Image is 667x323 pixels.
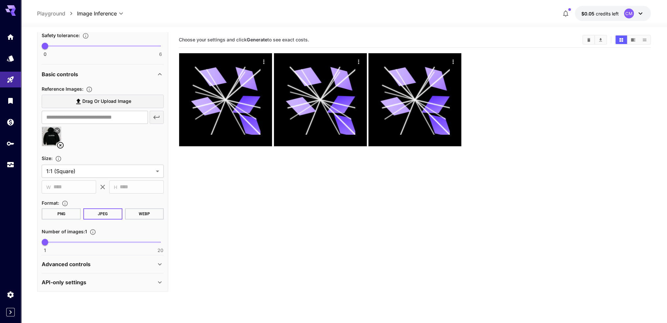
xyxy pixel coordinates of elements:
span: 1 [44,247,46,254]
p: Basic controls [42,70,78,78]
span: Image Inference [77,10,117,17]
span: H [114,183,117,191]
button: Clear All [583,35,594,44]
div: Settings [7,290,14,299]
button: Show media in video view [627,35,639,44]
button: WEBP [125,208,164,219]
span: 0 [44,51,47,58]
div: Actions [448,57,458,66]
button: Choose the file format for the output image. [59,200,71,207]
span: 1:1 (Square) [46,167,153,175]
span: Size : [42,155,52,161]
div: Home [7,33,14,41]
span: Format : [42,200,59,206]
div: API Keys [7,139,14,148]
span: 6 [159,51,162,58]
div: Advanced controls [42,256,164,272]
button: Expand sidebar [6,308,15,316]
button: Specify how many images to generate in a single request. Each image generation will be charged se... [87,229,99,235]
p: Advanced controls [42,260,91,268]
span: Reference Images : [42,86,83,92]
button: Download All [595,35,606,44]
button: Show media in grid view [615,35,627,44]
span: Safety tolerance : [42,33,80,38]
button: JPEG [83,208,122,219]
div: $0.05 [581,10,619,17]
div: Clear AllDownload All [582,35,607,45]
label: Drag or upload image [42,95,164,108]
div: Models [7,52,14,60]
div: Actions [354,57,364,66]
button: Adjust the dimensions of the generated image by specifying its width and height in pixels, or sel... [52,155,64,162]
span: Number of images : 1 [42,229,87,234]
div: Wallet [7,118,14,126]
button: PNG [42,208,81,219]
div: API-only settings [42,274,164,290]
div: CM [624,9,634,18]
div: Playground [7,74,14,82]
button: Show media in list view [639,35,650,44]
button: Controls the tolerance level for input and output content moderation. Lower values apply stricter... [80,33,92,39]
div: Show media in grid viewShow media in video viewShow media in list view [615,35,651,45]
button: $0.05CM [575,6,651,21]
p: API-only settings [42,278,86,286]
span: Drag or upload image [82,97,131,105]
span: $0.05 [581,11,596,16]
div: Library [7,97,14,105]
div: Basic controls [42,66,164,82]
div: Actions [259,57,269,66]
span: credits left [596,11,619,16]
a: Playground [37,10,65,17]
span: 20 [157,247,163,254]
span: Choose your settings and click to see exact costs. [179,37,309,42]
button: Upload a reference image to guide the result. This is needed for Image-to-Image or Inpainting. Su... [83,86,95,93]
div: Usage [7,161,14,169]
span: W [46,183,51,191]
b: Generate [247,37,267,42]
nav: breadcrumb [37,10,77,17]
